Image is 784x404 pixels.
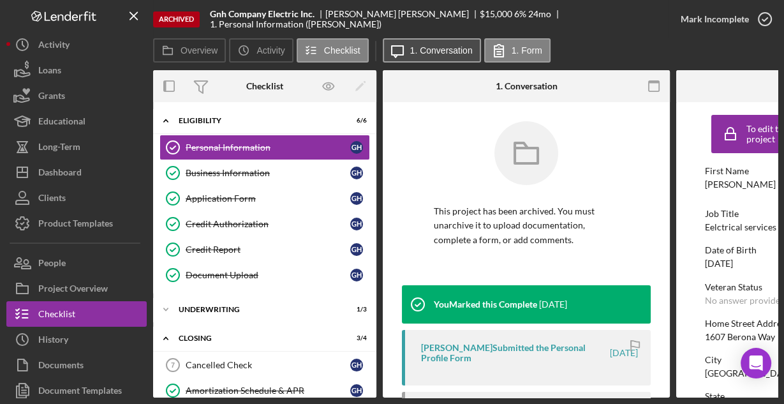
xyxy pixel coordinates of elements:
[6,57,147,83] button: Loans
[186,385,350,396] div: Amortization Schedule & APR
[181,45,218,56] label: Overview
[179,334,335,342] div: Closing
[6,352,147,378] button: Documents
[539,299,567,310] time: 2023-09-27 17:55
[705,332,775,342] div: 1607 Berona Way
[6,32,147,57] button: Activity
[179,306,335,313] div: Underwriting
[705,166,777,176] div: First Name
[350,192,363,205] div: G H
[705,222,776,232] div: Eelctrical services
[186,219,350,229] div: Credit Authorization
[325,9,480,19] div: [PERSON_NAME] [PERSON_NAME]
[6,378,147,403] button: Document Templates
[6,134,147,160] button: Long-Term
[350,218,363,230] div: G H
[434,299,537,310] div: You Marked this Complete
[6,276,147,301] button: Project Overview
[705,179,776,190] div: [PERSON_NAME]
[705,258,733,269] div: [DATE]
[350,243,363,256] div: G H
[159,160,370,186] a: Business InformationGH
[159,211,370,237] a: Credit AuthorizationGH
[186,270,350,280] div: Document Upload
[256,45,285,56] label: Activity
[344,306,367,313] div: 1 / 3
[38,301,75,330] div: Checklist
[350,167,363,179] div: G H
[159,186,370,211] a: Application FormGH
[38,83,65,112] div: Grants
[741,348,771,378] div: Open Intercom Messenger
[210,9,314,19] b: Gnh Company Electric Inc.
[350,359,363,371] div: G H
[229,38,293,63] button: Activity
[159,352,370,378] a: 7Cancelled CheckGH
[38,32,70,61] div: Activity
[186,193,350,204] div: Application Form
[186,360,350,370] div: Cancelled Check
[610,348,638,358] time: 2023-09-27 05:07
[350,269,363,281] div: G H
[6,211,147,236] button: Product Templates
[421,343,608,363] div: [PERSON_NAME] Submitted the Personal Profile Form
[434,204,619,247] p: This project has been archived. You must unarchive it to upload documentation, complete a form, o...
[480,9,512,19] div: $15,000
[383,38,481,63] button: 1. Conversation
[324,45,360,56] label: Checklist
[297,38,369,63] button: Checklist
[159,135,370,160] a: Personal InformationGH
[38,276,108,304] div: Project Overview
[6,108,147,134] button: Educational
[153,38,226,63] button: Overview
[159,237,370,262] a: Credit ReportGH
[6,301,147,327] button: Checklist
[6,185,147,211] button: Clients
[38,160,82,188] div: Dashboard
[410,45,473,56] label: 1. Conversation
[6,83,147,108] button: Grants
[38,57,61,86] div: Loans
[38,250,66,279] div: People
[344,117,367,124] div: 6 / 6
[210,19,381,29] div: 1. Personal Information ([PERSON_NAME])
[179,117,335,124] div: Eligibility
[159,378,370,403] a: Amortization Schedule & APRGH
[38,211,113,239] div: Product Templates
[344,334,367,342] div: 3 / 4
[496,81,558,91] div: 1. Conversation
[38,185,66,214] div: Clients
[350,384,363,397] div: G H
[512,45,542,56] label: 1. Form
[38,327,68,355] div: History
[38,108,85,137] div: Educational
[6,327,147,352] button: History
[171,361,175,369] tspan: 7
[681,6,749,32] div: Mark Incomplete
[528,9,551,19] div: 24 mo
[186,168,350,178] div: Business Information
[6,250,147,276] button: People
[6,160,147,185] button: Dashboard
[159,262,370,288] a: Document UploadGH
[350,141,363,154] div: G H
[668,6,778,32] button: Mark Incomplete
[153,11,200,27] div: Archived
[38,134,80,163] div: Long-Term
[246,81,283,91] div: Checklist
[484,38,551,63] button: 1. Form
